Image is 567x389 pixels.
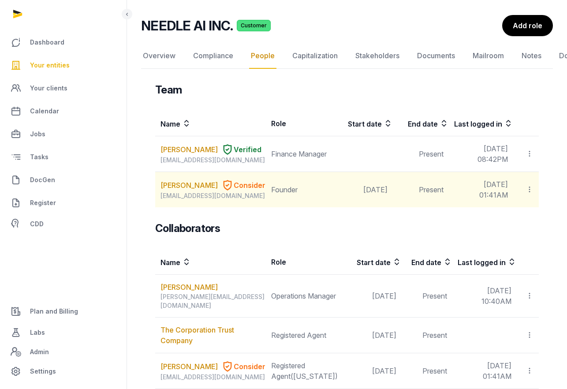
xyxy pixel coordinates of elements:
[30,327,45,338] span: Labs
[7,146,119,168] a: Tasks
[336,111,393,136] th: Start date
[30,175,55,185] span: DocGen
[30,152,48,162] span: Tasks
[155,250,266,275] th: Name
[348,353,402,389] td: [DATE]
[234,180,265,191] span: Consider
[7,78,119,99] a: Your clients
[160,282,218,292] a: [PERSON_NAME]
[160,325,234,345] a: The Corporation Trust Company
[402,250,452,275] th: End date
[30,198,56,208] span: Register
[266,172,336,208] td: Founder
[160,191,265,200] div: [EMAIL_ADDRESS][DOMAIN_NAME]
[30,83,67,94] span: Your clients
[502,15,553,36] a: Add role
[7,361,119,382] a: Settings
[422,292,447,300] span: Present
[155,111,266,136] th: Name
[30,366,56,377] span: Settings
[7,192,119,213] a: Register
[452,250,517,275] th: Last logged in
[160,361,218,372] a: [PERSON_NAME]
[191,43,235,69] a: Compliance
[7,101,119,122] a: Calendar
[7,55,119,76] a: Your entities
[30,347,49,357] span: Admin
[419,185,444,194] span: Present
[141,43,177,69] a: Overview
[7,123,119,145] a: Jobs
[30,306,78,317] span: Plan and Billing
[160,156,265,165] div: [EMAIL_ADDRESS][DOMAIN_NAME]
[419,150,444,158] span: Present
[266,275,348,318] td: Operations Manager
[266,111,336,136] th: Role
[415,43,457,69] a: Documents
[477,144,508,164] span: [DATE] 08:42PM
[160,373,265,382] div: [EMAIL_ADDRESS][DOMAIN_NAME]
[266,318,348,353] td: Registered Agent
[7,322,119,343] a: Labs
[7,169,119,191] a: DocGen
[354,43,401,69] a: Stakeholders
[483,361,511,381] span: [DATE] 01:41AM
[249,43,276,69] a: People
[160,180,218,191] a: [PERSON_NAME]
[422,367,447,375] span: Present
[7,343,119,361] a: Admin
[155,221,220,236] h3: Collaborators
[336,172,393,208] td: [DATE]
[7,32,119,53] a: Dashboard
[30,219,44,229] span: CDD
[7,301,119,322] a: Plan and Billing
[160,144,218,155] a: [PERSON_NAME]
[291,372,338,381] span: ([US_STATE])
[348,275,402,318] td: [DATE]
[479,180,508,199] span: [DATE] 01:41AM
[471,43,506,69] a: Mailroom
[160,292,265,310] div: [PERSON_NAME][EMAIL_ADDRESS][DOMAIN_NAME]
[30,106,59,116] span: Calendar
[234,144,261,155] span: Verified
[266,353,348,389] td: Registered Agent
[291,43,339,69] a: Capitalization
[266,136,336,172] td: Finance Manager
[141,18,233,34] h2: NEEDLE AI INC.
[30,129,45,139] span: Jobs
[155,83,182,97] h3: Team
[520,43,543,69] a: Notes
[348,250,402,275] th: Start date
[237,20,271,31] span: Customer
[234,361,265,372] span: Consider
[30,60,70,71] span: Your entities
[393,111,448,136] th: End date
[449,111,513,136] th: Last logged in
[348,318,402,353] td: [DATE]
[141,43,553,69] nav: Tabs
[422,331,447,340] span: Present
[7,215,119,233] a: CDD
[30,37,64,48] span: Dashboard
[266,250,348,275] th: Role
[481,286,511,306] span: [DATE] 10:40AM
